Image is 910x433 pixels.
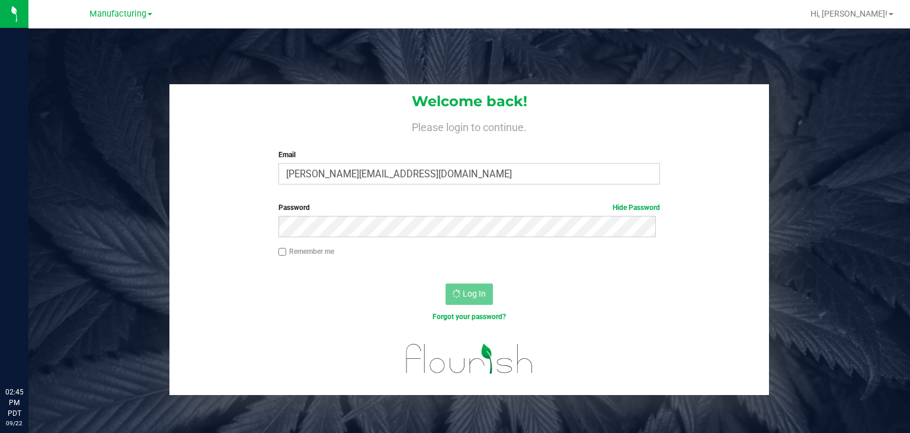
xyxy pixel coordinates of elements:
label: Remember me [278,246,334,257]
span: Log In [463,289,486,298]
span: Hi, [PERSON_NAME]! [810,9,887,18]
h1: Welcome back! [169,94,769,109]
input: Remember me [278,248,287,256]
span: Password [278,203,310,212]
p: 09/22 [5,419,23,428]
span: Manufacturing [89,9,146,19]
img: flourish_logo.svg [395,335,544,383]
a: Hide Password [613,203,660,212]
label: Email [278,149,661,160]
a: Forgot your password? [432,313,506,321]
button: Log In [446,284,493,305]
h4: Please login to continue. [169,119,769,133]
p: 02:45 PM PDT [5,387,23,419]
